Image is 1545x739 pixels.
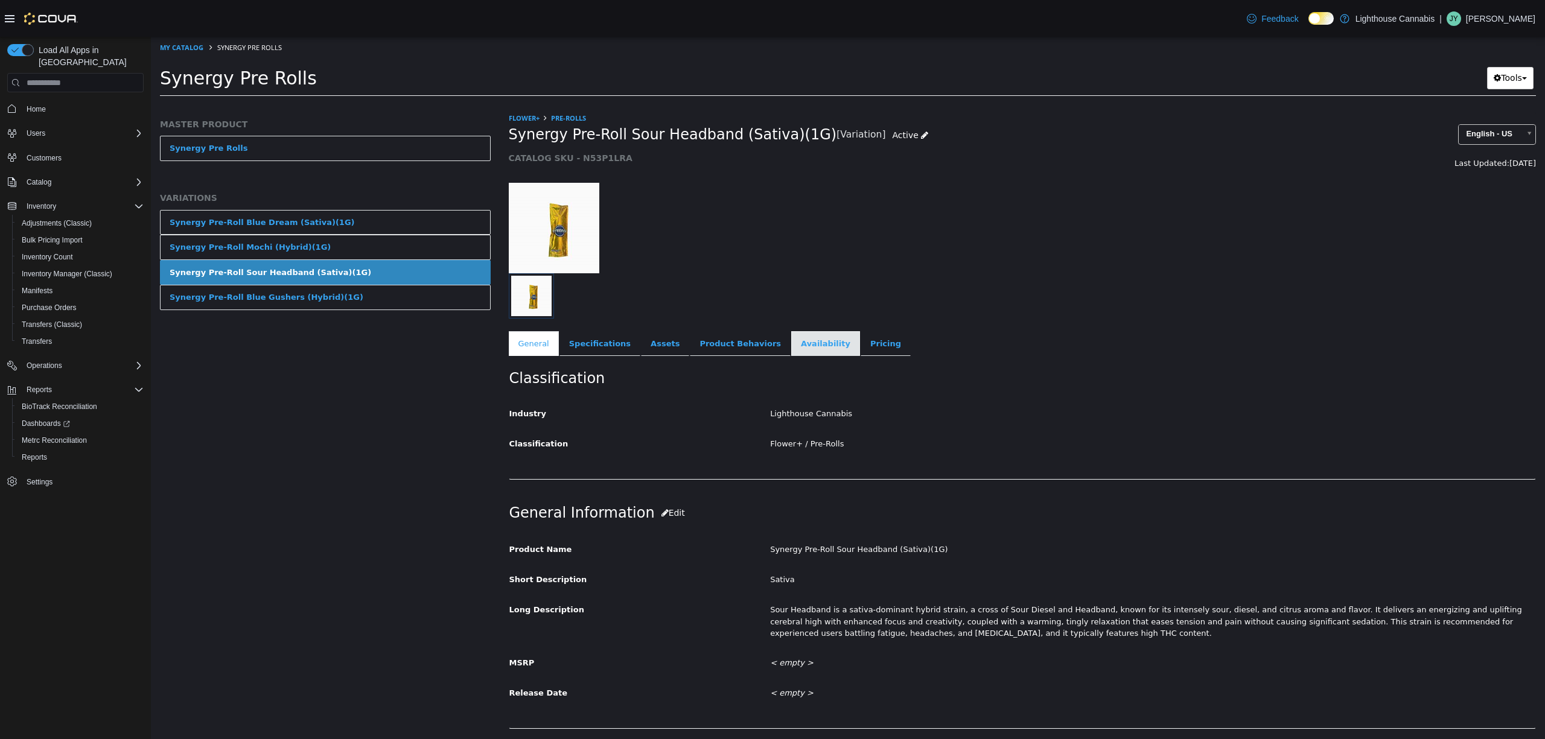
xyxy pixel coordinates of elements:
h5: VARIATIONS [9,156,340,167]
span: Operations [22,358,144,373]
a: Manifests [17,284,57,298]
a: Purchase Orders [17,300,81,315]
span: Feedback [1261,13,1298,25]
div: Synergy Pre-Roll Sour Headband (Sativa)(1G) [610,503,1394,524]
a: Customers [22,151,66,165]
div: Sativa [610,533,1394,554]
a: Flower+ [358,77,389,86]
button: Inventory [2,198,148,215]
a: Specifications [409,294,489,320]
button: Tools [1336,30,1383,52]
a: Pre-Rolls [400,77,435,86]
span: Adjustments (Classic) [17,216,144,230]
span: Short Description [358,538,436,547]
span: Active [742,94,768,103]
span: Purchase Orders [17,300,144,315]
a: Bulk Pricing Import [17,233,88,247]
div: Synergy Pre-Roll Blue Dream (Sativa)(1G) [19,180,204,192]
span: Reports [27,385,52,395]
button: Manifests [12,282,148,299]
span: JY [1450,11,1458,26]
span: Inventory Count [17,250,144,264]
a: Availability [640,294,709,320]
a: My Catalog [9,6,53,15]
button: Inventory Manager (Classic) [12,265,148,282]
span: Home [22,101,144,116]
span: Inventory Count [22,252,73,262]
button: Operations [22,358,67,373]
button: BioTrack Reconciliation [12,398,148,415]
a: Product Behaviors [539,294,640,320]
span: Metrc Reconciliation [22,436,87,445]
button: Adjustments (Classic) [12,215,148,232]
a: English - US [1307,87,1385,108]
small: [Variation] [686,94,734,103]
span: Adjustments (Classic) [22,218,92,228]
div: Jessie Yao [1447,11,1461,26]
div: < empty > [610,616,1394,637]
button: Operations [2,357,148,374]
span: Synergy Pre Rolls [66,6,131,15]
button: Settings [2,473,148,490]
span: Manifests [22,286,53,296]
a: Synergy Pre Rolls [9,99,340,124]
h2: Classification [358,332,1385,351]
img: Cova [24,13,78,25]
span: Customers [22,150,144,165]
span: Long Description [358,568,433,577]
div: Lighthouse Cannabis [610,367,1394,388]
span: Transfers (Classic) [17,317,144,332]
span: Last Updated: [1304,122,1359,131]
span: Inventory [27,201,56,211]
span: Users [22,126,144,141]
a: Assets [490,294,538,320]
button: Transfers (Classic) [12,316,148,333]
div: Sour Headband is a sativa-dominant hybrid strain, a cross of Sour Diesel and Headband, known for ... [610,563,1394,607]
span: Operations [27,361,62,370]
span: Inventory Manager (Classic) [17,267,144,281]
a: Transfers [17,334,57,349]
div: < empty > [610,646,1394,667]
button: Inventory [22,199,61,214]
p: | [1439,11,1442,26]
h5: MASTER PRODUCT [9,82,340,93]
span: Release Date [358,652,417,661]
span: BioTrack Reconciliation [17,399,144,414]
a: Inventory Count [17,250,78,264]
span: Load All Apps in [GEOGRAPHIC_DATA] [34,44,144,68]
a: Home [22,102,51,116]
span: Metrc Reconciliation [17,433,144,448]
span: Bulk Pricing Import [22,235,83,245]
div: Synergy Pre-Roll Blue Gushers (Hybrid)(1G) [19,255,212,267]
span: Product Name [358,508,421,517]
span: Industry [358,372,396,381]
span: Synergy Pre Rolls [9,31,166,52]
button: Users [2,125,148,142]
span: Manifests [17,284,144,298]
span: Reports [17,450,144,465]
span: Dashboards [17,416,144,431]
span: Catalog [27,177,51,187]
button: Catalog [22,175,56,189]
span: Customers [27,153,62,163]
div: Synergy Pre-Roll Sour Headband (Sativa)(1G) [19,230,220,242]
span: Transfers [17,334,144,349]
button: Transfers [12,333,148,350]
span: Dashboards [22,419,70,428]
div: Synergy Pre-Roll Mochi (Hybrid)(1G) [19,205,180,217]
span: Settings [27,477,53,487]
button: Reports [2,381,148,398]
p: [PERSON_NAME] [1466,11,1535,26]
input: Dark Mode [1308,12,1334,25]
button: Bulk Pricing Import [12,232,148,249]
span: Reports [22,382,144,397]
span: Catalog [22,175,144,189]
a: Dashboards [12,415,148,432]
button: Catalog [2,174,148,191]
span: MSRP [358,621,384,630]
a: Reports [17,450,52,465]
nav: Complex example [7,95,144,522]
button: Edit [504,465,541,487]
div: Flower+ / Pre-Rolls [610,397,1394,418]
